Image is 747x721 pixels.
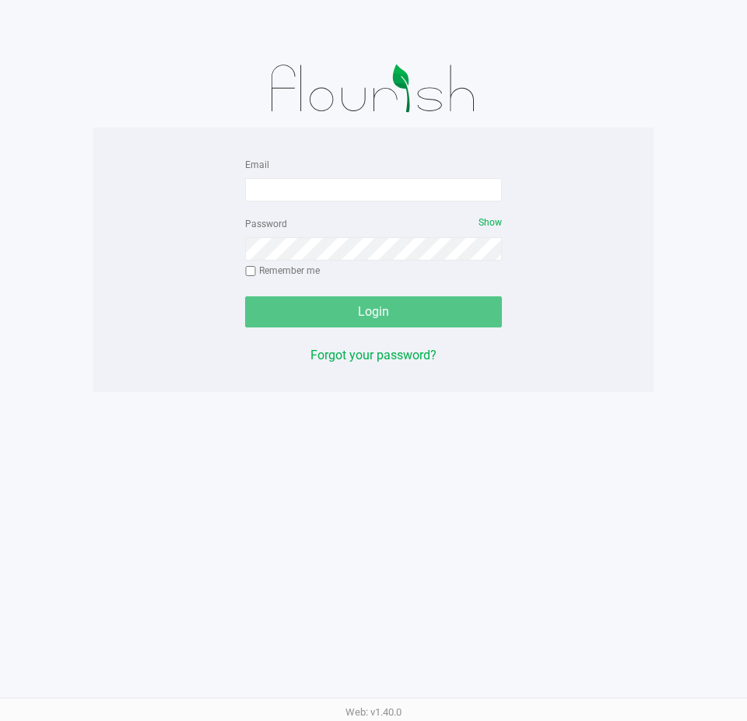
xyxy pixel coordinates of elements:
[245,266,256,277] input: Remember me
[310,346,437,365] button: Forgot your password?
[245,264,320,278] label: Remember me
[479,217,502,228] span: Show
[345,706,402,718] span: Web: v1.40.0
[245,217,287,231] label: Password
[245,158,269,172] label: Email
